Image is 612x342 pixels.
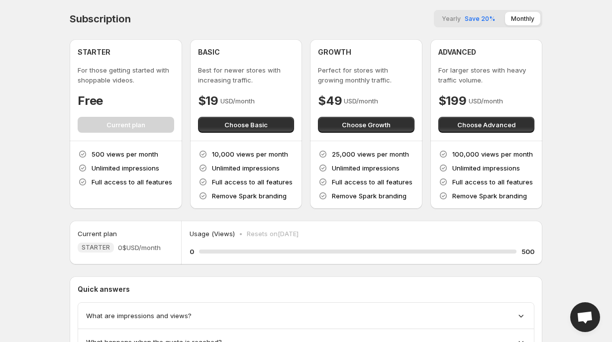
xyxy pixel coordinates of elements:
span: Choose Basic [224,120,268,130]
p: Full access to all features [212,177,293,187]
p: USD/month [344,96,378,106]
h4: Free [78,93,103,109]
span: 0$ USD/month [118,243,161,253]
p: Full access to all features [452,177,533,187]
span: What are impressions and views? [86,311,192,321]
p: 25,000 views per month [332,149,409,159]
p: Full access to all features [92,177,172,187]
p: Perfect for stores with growing monthly traffic. [318,65,414,85]
h4: GROWTH [318,47,351,57]
p: Quick answers [78,284,534,294]
div: Open chat [570,302,600,332]
span: Choose Growth [342,120,391,130]
span: Yearly [442,15,461,22]
button: Monthly [505,12,540,25]
p: Full access to all features [332,177,412,187]
p: 500 views per month [92,149,158,159]
span: Choose Advanced [457,120,515,130]
p: For those getting started with shoppable videos. [78,65,174,85]
p: 10,000 views per month [212,149,288,159]
h5: 500 [521,247,534,256]
h5: Current plan [78,229,117,239]
p: Resets on [DATE] [247,229,299,239]
p: USD/month [469,96,503,106]
button: Choose Growth [318,117,414,133]
span: STARTER [82,244,110,252]
h4: $199 [438,93,467,109]
button: Choose Advanced [438,117,535,133]
p: Usage (Views) [190,229,235,239]
p: Best for newer stores with increasing traffic. [198,65,295,85]
p: Unlimited impressions [92,163,159,173]
p: • [239,229,243,239]
p: Unlimited impressions [212,163,280,173]
p: Remove Spark branding [452,191,527,201]
p: Remove Spark branding [212,191,287,201]
h5: 0 [190,247,194,256]
p: Remove Spark branding [332,191,407,201]
p: 100,000 views per month [452,149,533,159]
h4: Subscription [70,13,131,25]
p: Unlimited impressions [332,163,400,173]
h4: BASIC [198,47,220,57]
p: Unlimited impressions [452,163,520,173]
h4: STARTER [78,47,110,57]
h4: $19 [198,93,218,109]
p: USD/month [220,96,255,106]
span: Save 20% [465,15,495,22]
button: YearlySave 20% [436,12,501,25]
button: Choose Basic [198,117,295,133]
p: For larger stores with heavy traffic volume. [438,65,535,85]
h4: $49 [318,93,342,109]
h4: ADVANCED [438,47,476,57]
